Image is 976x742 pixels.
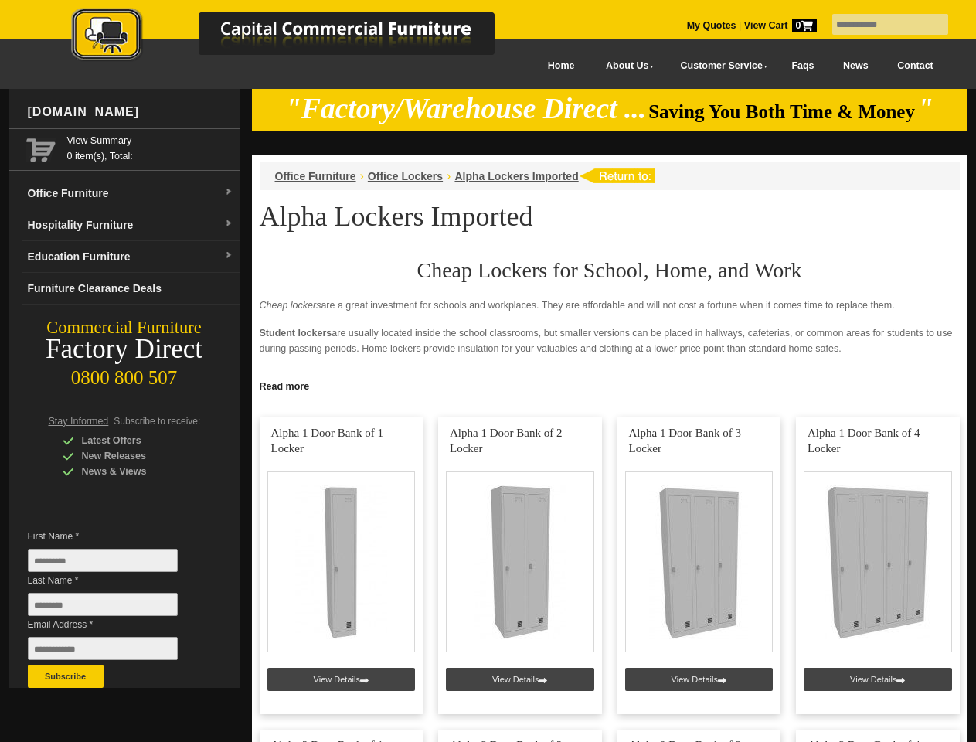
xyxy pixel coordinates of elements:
[49,416,109,427] span: Stay Informed
[275,170,356,182] a: Office Furniture
[917,93,933,124] em: "
[792,19,817,32] span: 0
[28,593,178,616] input: Last Name *
[22,178,240,209] a: Office Furnituredropdown
[260,298,960,313] p: are a great investment for schools and workplaces. They are affordable and will not cost a fortun...
[687,20,736,31] a: My Quotes
[663,49,777,83] a: Customer Service
[9,317,240,339] div: Commercial Furniture
[447,168,451,184] li: ›
[777,49,829,83] a: Faqs
[28,529,201,544] span: First Name *
[9,339,240,360] div: Factory Direct
[741,20,816,31] a: View Cart0
[28,573,201,588] span: Last Name *
[67,133,233,162] span: 0 item(s), Total:
[63,464,209,479] div: News & Views
[22,89,240,135] div: [DOMAIN_NAME]
[9,359,240,389] div: 0800 800 507
[22,241,240,273] a: Education Furnituredropdown
[360,168,364,184] li: ›
[114,416,200,427] span: Subscribe to receive:
[252,375,967,394] a: Click to read more
[260,202,960,231] h1: Alpha Lockers Imported
[22,273,240,305] a: Furniture Clearance Deals
[28,665,104,688] button: Subscribe
[29,8,570,64] img: Capital Commercial Furniture Logo
[28,617,201,632] span: Email Address *
[260,300,321,311] em: Cheap lockers
[579,168,655,183] img: return to
[22,209,240,241] a: Hospitality Furnituredropdown
[63,433,209,448] div: Latest Offers
[828,49,882,83] a: News
[260,259,960,282] h2: Cheap Lockers for School, Home, and Work
[882,49,947,83] a: Contact
[454,170,578,182] a: Alpha Lockers Imported
[260,328,332,339] strong: Student lockers
[368,170,443,182] a: Office Lockers
[260,325,960,356] p: are usually located inside the school classrooms, but smaller versions can be placed in hallways,...
[744,20,817,31] strong: View Cart
[29,8,570,69] a: Capital Commercial Furniture Logo
[224,188,233,197] img: dropdown
[67,133,233,148] a: View Summary
[28,637,178,660] input: Email Address *
[224,251,233,260] img: dropdown
[63,448,209,464] div: New Releases
[589,49,663,83] a: About Us
[260,369,960,400] p: provide a sense of security for the employees. Since no one can enter or touch the locker, it red...
[648,101,915,122] span: Saving You Both Time & Money
[285,93,646,124] em: "Factory/Warehouse Direct ...
[224,220,233,229] img: dropdown
[28,549,178,572] input: First Name *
